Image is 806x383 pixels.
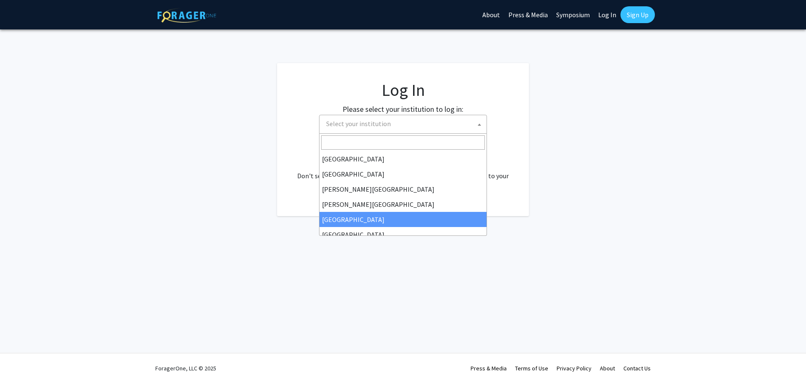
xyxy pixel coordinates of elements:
[343,103,463,115] label: Please select your institution to log in:
[319,166,487,182] li: [GEOGRAPHIC_DATA]
[319,212,487,227] li: [GEOGRAPHIC_DATA]
[326,119,391,128] span: Select your institution
[157,8,216,23] img: ForagerOne Logo
[319,227,487,242] li: [GEOGRAPHIC_DATA]
[623,365,651,372] a: Contact Us
[319,182,487,197] li: [PERSON_NAME][GEOGRAPHIC_DATA]
[155,354,216,383] div: ForagerOne, LLC © 2025
[471,365,507,372] a: Press & Media
[600,365,615,372] a: About
[515,365,548,372] a: Terms of Use
[294,80,512,100] h1: Log In
[319,197,487,212] li: [PERSON_NAME][GEOGRAPHIC_DATA]
[321,135,485,150] input: Search
[6,345,36,377] iframe: Chat
[557,365,591,372] a: Privacy Policy
[319,151,487,166] li: [GEOGRAPHIC_DATA]
[319,115,487,134] span: Select your institution
[323,115,487,132] span: Select your institution
[294,151,512,191] div: No account? . Don't see your institution? about bringing ForagerOne to your institution.
[620,6,655,23] a: Sign Up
